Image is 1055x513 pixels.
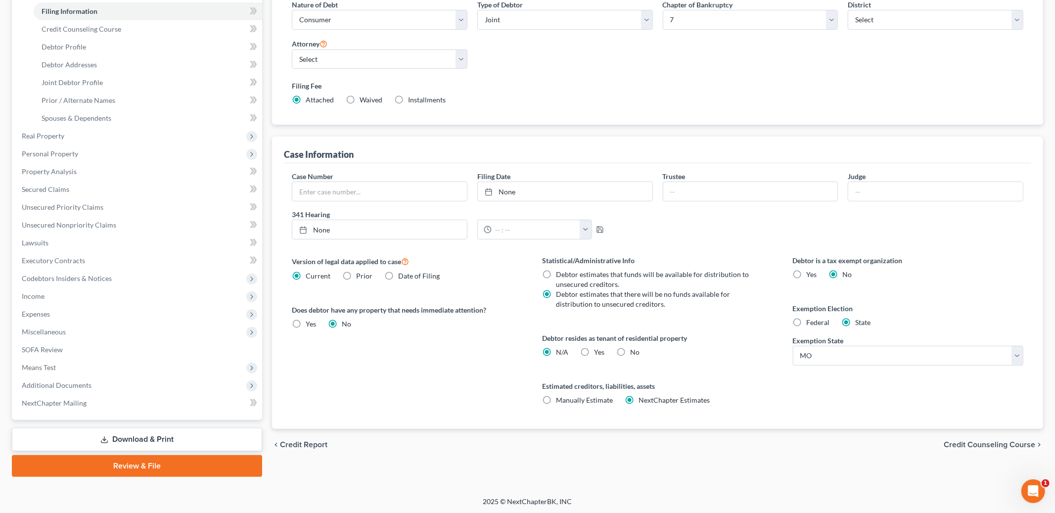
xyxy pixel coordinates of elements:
a: Debtor Profile [34,38,262,56]
span: Credit Report [280,441,327,449]
a: Review & File [12,455,262,477]
span: No [843,270,852,279]
span: Executory Contracts [22,256,85,265]
a: Filing Information [34,2,262,20]
label: Statistical/Administrative Info [543,255,773,266]
a: NextChapter Mailing [14,394,262,412]
span: NextChapter Estimates [639,396,710,404]
span: Unsecured Nonpriority Claims [22,221,116,229]
label: Trustee [663,171,686,182]
a: Property Analysis [14,163,262,181]
span: SOFA Review [22,345,63,354]
span: Credit Counseling Course [944,441,1035,449]
span: Credit Counseling Course [42,25,121,33]
span: Additional Documents [22,381,92,389]
span: Spouses & Dependents [42,114,111,122]
label: Attorney [292,38,327,49]
span: Property Analysis [22,167,77,176]
a: Secured Claims [14,181,262,198]
span: Yes [807,270,817,279]
span: No [342,320,351,328]
span: Installments [408,95,446,104]
label: Filing Date [477,171,510,182]
label: Case Number [292,171,333,182]
span: Waived [360,95,382,104]
label: Debtor is a tax exempt organization [793,255,1023,266]
a: Spouses & Dependents [34,109,262,127]
span: Codebtors Insiders & Notices [22,274,112,282]
span: NextChapter Mailing [22,399,87,407]
label: Debtor resides as tenant of residential property [543,333,773,343]
button: Credit Counseling Course chevron_right [944,441,1043,449]
label: Estimated creditors, liabilities, assets [543,381,773,391]
a: SOFA Review [14,341,262,359]
a: Unsecured Priority Claims [14,198,262,216]
span: N/A [556,348,569,356]
span: Real Property [22,132,64,140]
span: Secured Claims [22,185,69,193]
input: -- : -- [492,220,580,239]
label: Exemption State [793,335,844,346]
input: -- [663,182,838,201]
span: Unsecured Priority Claims [22,203,103,211]
button: chevron_left Credit Report [272,441,327,449]
label: Filing Fee [292,81,1023,91]
span: Lawsuits [22,238,48,247]
span: Debtor Addresses [42,60,97,69]
span: State [856,318,871,326]
span: Expenses [22,310,50,318]
div: Case Information [284,148,354,160]
i: chevron_left [272,441,280,449]
span: Debtor estimates that there will be no funds available for distribution to unsecured creditors. [556,290,731,308]
input: Enter case number... [292,182,467,201]
span: Prior [356,272,372,280]
a: None [478,182,652,201]
span: Yes [595,348,605,356]
span: Current [306,272,330,280]
a: Prior / Alternate Names [34,92,262,109]
a: Credit Counseling Course [34,20,262,38]
span: 1 [1042,479,1050,487]
a: Executory Contracts [14,252,262,270]
span: Means Test [22,363,56,372]
label: Judge [848,171,866,182]
span: Manually Estimate [556,396,613,404]
label: 341 Hearing [287,209,657,220]
label: Does debtor have any property that needs immediate attention? [292,305,522,315]
span: Joint Debtor Profile [42,78,103,87]
iframe: Intercom live chat [1021,479,1045,503]
a: Unsecured Nonpriority Claims [14,216,262,234]
a: Debtor Addresses [34,56,262,74]
a: Lawsuits [14,234,262,252]
label: Exemption Election [793,303,1023,314]
span: Debtor estimates that funds will be available for distribution to unsecured creditors. [556,270,749,288]
span: Debtor Profile [42,43,86,51]
span: Income [22,292,45,300]
span: Yes [306,320,316,328]
input: -- [848,182,1023,201]
span: No [631,348,640,356]
span: Date of Filing [398,272,440,280]
a: None [292,220,467,239]
span: Personal Property [22,149,78,158]
a: Joint Debtor Profile [34,74,262,92]
span: Filing Information [42,7,97,15]
span: Prior / Alternate Names [42,96,115,104]
span: Federal [807,318,830,326]
span: Miscellaneous [22,327,66,336]
i: chevron_right [1035,441,1043,449]
a: Download & Print [12,428,262,451]
span: Attached [306,95,334,104]
label: Version of legal data applied to case [292,255,522,267]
